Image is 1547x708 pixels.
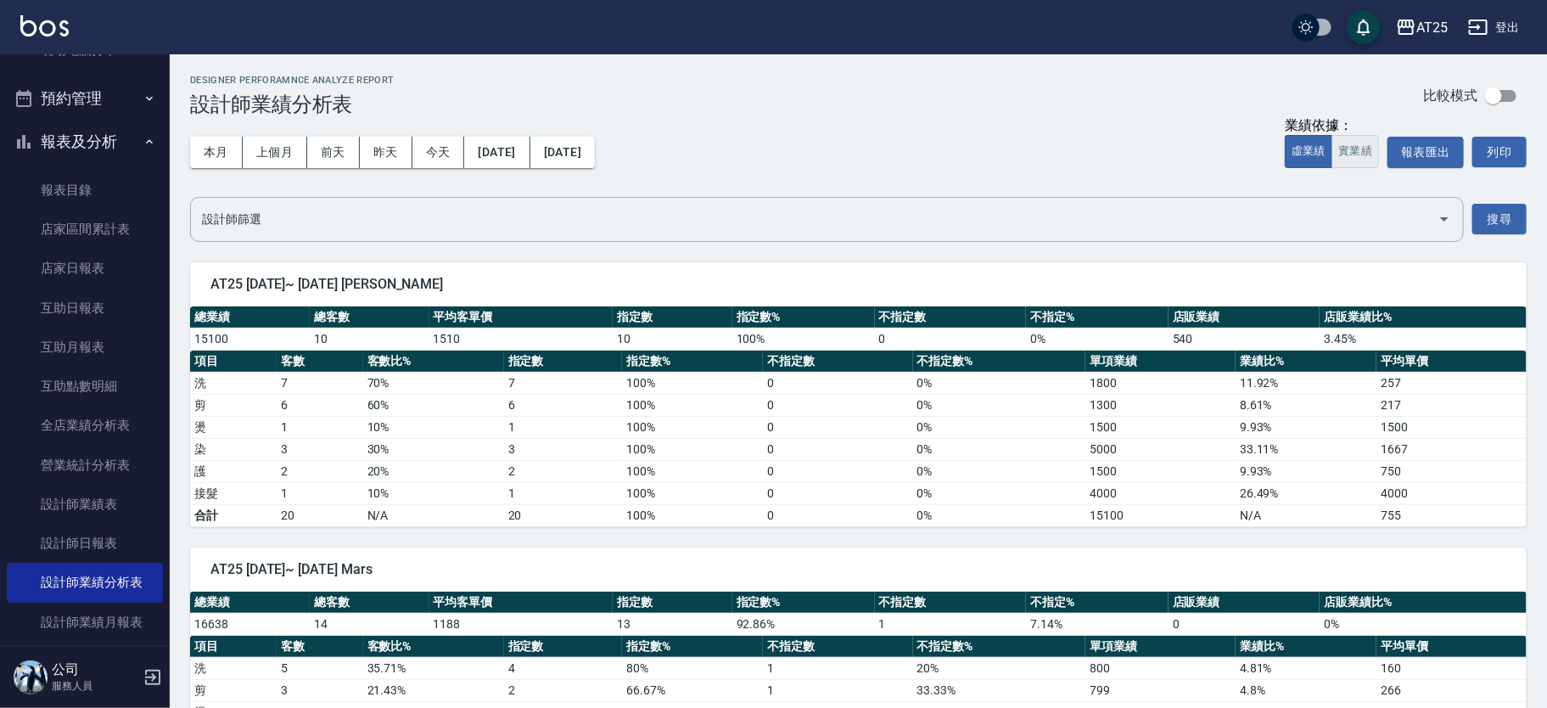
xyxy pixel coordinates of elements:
[7,642,163,681] a: 設計師排行榜
[1376,657,1527,679] td: 160
[190,592,1527,636] table: a dense table
[504,351,622,373] th: 指定數
[277,460,363,482] td: 2
[52,661,138,678] h5: 公司
[913,679,1086,701] td: 33.33 %
[732,306,875,329] th: 指定數%
[913,657,1086,679] td: 20 %
[504,372,622,394] td: 7
[1236,416,1376,438] td: 9.93 %
[1236,438,1376,460] td: 33.11 %
[1236,679,1376,701] td: 4.8 %
[1236,372,1376,394] td: 11.92 %
[1320,592,1527,614] th: 店販業績比%
[190,482,277,504] td: 接髮
[363,504,504,526] td: N/A
[1085,482,1236,504] td: 4000
[1472,137,1527,167] button: 列印
[1376,438,1527,460] td: 1667
[763,679,913,701] td: 1
[1320,613,1527,635] td: 0 %
[277,372,363,394] td: 7
[190,636,277,658] th: 項目
[277,636,363,658] th: 客數
[190,657,277,679] td: 洗
[1416,17,1448,38] div: AT25
[210,561,1506,578] span: AT25 [DATE]~ [DATE] Mars
[277,438,363,460] td: 3
[1085,657,1236,679] td: 800
[14,660,48,694] img: Person
[363,482,504,504] td: 10 %
[310,328,429,350] td: 10
[190,372,277,394] td: 洗
[875,592,1027,614] th: 不指定數
[190,306,1527,351] table: a dense table
[1169,306,1320,329] th: 店販業績
[190,394,277,416] td: 剪
[622,679,763,701] td: 66.67 %
[530,137,595,168] button: [DATE]
[1376,460,1527,482] td: 750
[190,460,277,482] td: 護
[613,328,732,350] td: 10
[613,592,732,614] th: 指定數
[763,657,913,679] td: 1
[1376,416,1527,438] td: 1500
[363,438,504,460] td: 30 %
[732,328,875,350] td: 100 %
[429,613,613,635] td: 1188
[277,416,363,438] td: 1
[1431,205,1458,233] button: Open
[190,416,277,438] td: 燙
[763,416,913,438] td: 0
[622,372,763,394] td: 100 %
[1085,416,1236,438] td: 1500
[1085,394,1236,416] td: 1300
[763,460,913,482] td: 0
[913,394,1086,416] td: 0 %
[732,613,875,635] td: 92.86 %
[7,524,163,563] a: 設計師日報表
[1236,504,1376,526] td: N/A
[363,636,504,658] th: 客數比%
[7,563,163,602] a: 設計師業績分析表
[277,657,363,679] td: 5
[190,351,1527,527] table: a dense table
[763,438,913,460] td: 0
[504,416,622,438] td: 1
[429,328,613,350] td: 1510
[1169,592,1320,614] th: 店販業績
[412,137,465,168] button: 今天
[7,289,163,328] a: 互助日報表
[1085,504,1236,526] td: 15100
[363,351,504,373] th: 客數比%
[7,406,163,445] a: 全店業績分析表
[7,120,163,164] button: 報表及分析
[763,394,913,416] td: 0
[763,636,913,658] th: 不指定數
[504,482,622,504] td: 1
[875,613,1027,635] td: 1
[363,679,504,701] td: 21.43 %
[622,351,763,373] th: 指定數%
[1026,592,1169,614] th: 不指定%
[1376,504,1527,526] td: 755
[504,504,622,526] td: 20
[1236,351,1376,373] th: 業績比%
[1376,482,1527,504] td: 4000
[913,351,1086,373] th: 不指定數%
[1169,328,1320,350] td: 540
[190,613,310,635] td: 16638
[504,636,622,658] th: 指定數
[243,137,307,168] button: 上個月
[1389,10,1455,45] button: AT25
[1331,135,1379,168] button: 實業績
[622,438,763,460] td: 100 %
[464,137,530,168] button: [DATE]
[1236,657,1376,679] td: 4.81 %
[363,372,504,394] td: 70 %
[190,351,277,373] th: 項目
[1085,679,1236,701] td: 799
[504,394,622,416] td: 6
